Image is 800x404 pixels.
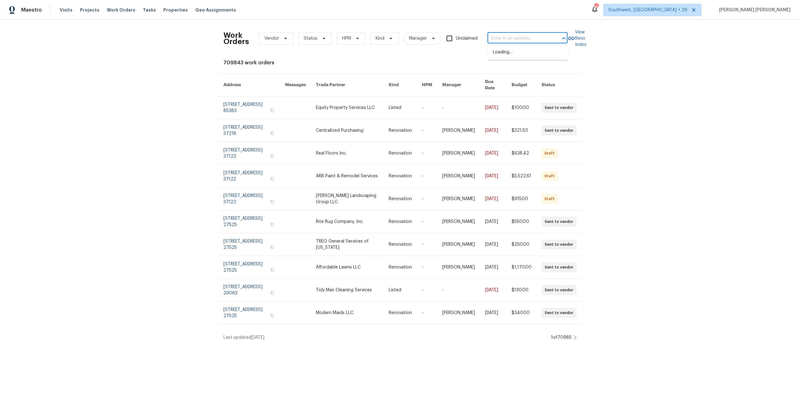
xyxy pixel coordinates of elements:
[417,233,437,256] td: -
[384,188,417,210] td: Renovation
[437,119,480,142] td: [PERSON_NAME]
[437,302,480,324] td: [PERSON_NAME]
[384,96,417,119] td: Listed
[559,34,568,43] button: Close
[437,74,480,96] th: Manager
[269,267,275,273] button: Copy Address
[376,35,384,42] span: Kind
[223,60,577,66] div: 709843 work orders
[487,34,550,43] input: Enter in an address
[269,199,275,204] button: Copy Address
[384,210,417,233] td: Renovation
[195,7,236,13] span: Geo Assignments
[409,35,427,42] span: Manager
[264,35,279,42] span: Vendor
[163,7,188,13] span: Properties
[384,74,417,96] th: Kind
[269,131,275,136] button: Copy Address
[311,119,384,142] td: Centralized Purchasing
[437,279,480,302] td: -
[311,165,384,188] td: ARB Paint & Remodel Services
[223,334,549,341] div: Last updated
[417,74,437,96] th: HPM
[608,7,687,13] span: Southwest, [GEOGRAPHIC_DATA] + 29
[488,45,568,60] div: Loading…
[417,142,437,165] td: -
[218,74,280,96] th: Address
[437,188,480,210] td: [PERSON_NAME]
[384,233,417,256] td: Renovation
[269,290,275,296] button: Copy Address
[269,153,275,159] button: Copy Address
[80,7,99,13] span: Projects
[480,74,507,96] th: Due Date
[417,210,437,233] td: -
[551,334,572,341] div: 1 of 70985
[280,74,311,96] th: Messages
[437,142,480,165] td: [PERSON_NAME]
[537,74,582,96] th: Status
[60,7,72,13] span: Visits
[567,29,586,48] a: View Reno Index
[384,302,417,324] td: Renovation
[311,74,384,96] th: Trade Partner
[384,165,417,188] td: Renovation
[437,210,480,233] td: [PERSON_NAME]
[107,7,135,13] span: Work Orders
[417,119,437,142] td: -
[269,176,275,182] button: Copy Address
[437,96,480,119] td: -
[437,256,480,279] td: [PERSON_NAME]
[304,35,317,42] span: Status
[594,4,598,10] div: 449
[507,74,537,96] th: Budget
[342,35,351,42] span: HPM
[311,96,384,119] td: Equity Property Services LLC
[269,244,275,250] button: Copy Address
[223,32,249,45] h2: Work Orders
[311,256,384,279] td: Affordable Lawns LLC
[311,142,384,165] td: Real Floors Inc.
[437,233,480,256] td: [PERSON_NAME]
[417,279,437,302] td: -
[311,302,384,324] td: Modern Maids LLC
[311,233,384,256] td: TREO General Services of [US_STATE]
[437,165,480,188] td: [PERSON_NAME]
[143,8,156,12] span: Tasks
[384,142,417,165] td: Renovation
[384,119,417,142] td: Renovation
[417,165,437,188] td: -
[269,313,275,318] button: Copy Address
[311,188,384,210] td: [PERSON_NAME] Landscaping Group LLC
[417,256,437,279] td: -
[311,279,384,302] td: Tidy Man Cleaning Services
[384,279,417,302] td: Listed
[717,7,791,13] span: [PERSON_NAME] [PERSON_NAME]
[269,222,275,227] button: Copy Address
[269,108,275,113] button: Copy Address
[417,188,437,210] td: -
[21,7,42,13] span: Maestro
[456,35,477,42] span: Unclaimed
[417,96,437,119] td: -
[417,302,437,324] td: -
[384,256,417,279] td: Renovation
[311,210,384,233] td: Rite Rug Company, Inc.
[251,335,264,340] span: [DATE]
